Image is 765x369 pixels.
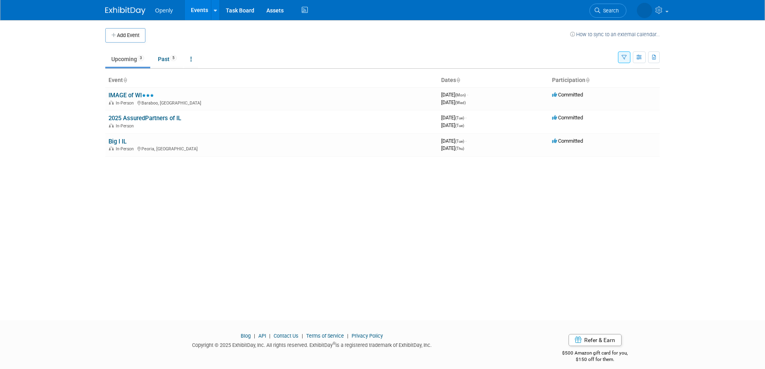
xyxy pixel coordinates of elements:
span: (Tue) [455,123,464,128]
a: Refer & Earn [569,334,622,346]
a: Sort by Event Name [123,77,127,83]
a: Privacy Policy [352,333,383,339]
a: Sort by Participation Type [585,77,589,83]
img: Ana Fajardo [637,3,652,18]
a: Big I IL [108,138,127,145]
span: [DATE] [441,145,464,151]
span: Committed [552,115,583,121]
span: Search [600,8,619,14]
span: 3 [137,55,144,61]
sup: ® [333,341,335,346]
img: In-Person Event [109,123,114,127]
span: [DATE] [441,115,466,121]
span: Openly [155,7,173,14]
div: $150 off for them. [530,356,660,363]
th: Participation [549,74,660,87]
span: - [467,92,468,98]
span: In-Person [116,100,136,106]
div: Peoria, [GEOGRAPHIC_DATA] [108,145,435,152]
span: Committed [552,138,583,144]
span: | [267,333,272,339]
span: (Wed) [455,100,466,105]
span: - [465,138,466,144]
a: Contact Us [274,333,299,339]
a: API [258,333,266,339]
div: Copyright © 2025 ExhibitDay, Inc. All rights reserved. ExhibitDay is a registered trademark of Ex... [105,340,518,349]
span: (Thu) [455,146,464,151]
a: Past5 [152,51,183,67]
a: Search [589,4,626,18]
span: (Tue) [455,116,464,120]
a: IMAGE of WI [108,92,154,99]
span: (Mon) [455,93,466,97]
span: | [345,333,350,339]
a: Blog [241,333,251,339]
img: ExhibitDay [105,7,145,15]
span: [DATE] [441,122,464,128]
span: Committed [552,92,583,98]
a: Terms of Service [306,333,344,339]
span: In-Person [116,123,136,129]
span: 5 [170,55,177,61]
div: Baraboo, [GEOGRAPHIC_DATA] [108,99,435,106]
span: [DATE] [441,92,468,98]
a: Upcoming3 [105,51,150,67]
th: Dates [438,74,549,87]
span: | [300,333,305,339]
img: In-Person Event [109,100,114,105]
img: In-Person Event [109,146,114,150]
th: Event [105,74,438,87]
span: | [252,333,257,339]
button: Add Event [105,28,145,43]
span: (Tue) [455,139,464,143]
a: Sort by Start Date [456,77,460,83]
a: How to sync to an external calendar... [570,31,660,37]
span: [DATE] [441,99,466,105]
a: 2025 AssuredPartners of IL [108,115,181,122]
span: - [465,115,466,121]
span: [DATE] [441,138,466,144]
div: $500 Amazon gift card for you, [530,344,660,363]
span: In-Person [116,146,136,152]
